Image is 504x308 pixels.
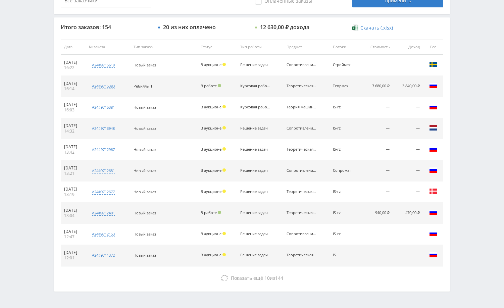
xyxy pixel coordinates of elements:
[92,147,115,152] div: a24#9712967
[393,245,423,266] td: —
[222,232,226,235] span: Холд
[393,182,423,203] td: —
[134,232,156,237] span: Новый заказ
[429,145,437,153] img: rus.png
[240,126,270,131] div: Решение задач
[333,232,357,236] div: IS-rz
[222,168,226,172] span: Холд
[287,147,317,152] div: Теоретическая механика
[64,144,82,150] div: [DATE]
[287,232,317,236] div: Сопротивление материалов
[92,126,115,131] div: a24#9713948
[222,253,226,256] span: Холд
[333,147,357,152] div: IS-rz
[218,84,221,87] span: Подтвержден
[240,84,270,88] div: Курсовая работа
[287,63,317,67] div: Сопротивление материалов
[92,84,115,89] div: a24#9715383
[287,211,317,215] div: Теоретическая механика
[201,168,221,173] span: В аукционе
[201,252,221,257] span: В аукционе
[360,224,393,245] td: —
[134,253,156,258] span: Новый заказ
[393,76,423,97] td: 3 840,00 ₽
[333,253,357,257] div: iS
[222,63,226,66] span: Холд
[333,105,357,109] div: IS-rz
[287,126,317,131] div: Сопротивление материалов
[393,97,423,118] td: —
[237,40,283,55] th: Тип работы
[201,83,217,88] span: В работе
[92,232,115,237] div: a24#9712153
[163,24,216,30] div: 20 из них оплачено
[134,105,156,110] span: Новый заказ
[393,118,423,139] td: —
[360,160,393,182] td: —
[222,147,226,151] span: Холд
[222,190,226,193] span: Холд
[134,62,156,67] span: Новый заказ
[92,189,115,195] div: a24#9712677
[64,250,82,255] div: [DATE]
[64,192,82,197] div: 13:19
[134,168,156,173] span: Новый заказ
[64,81,82,86] div: [DATE]
[287,168,317,173] div: Сопротивление материалов
[64,123,82,129] div: [DATE]
[360,55,393,76] td: —
[352,24,358,31] img: xlsx
[61,271,443,285] button: Показать ещё 10из144
[429,166,437,174] img: rus.png
[201,210,217,215] span: В работе
[360,139,393,160] td: —
[260,24,309,30] div: 12 630,00 ₽ дохода
[64,229,82,234] div: [DATE]
[429,124,437,132] img: nld.png
[218,211,221,214] span: Подтвержден
[92,105,115,110] div: a24#9715381
[231,275,263,281] span: Показать ещё
[201,189,221,194] span: В аукционе
[201,104,221,109] span: В аукционе
[393,55,423,76] td: —
[393,224,423,245] td: —
[64,165,82,171] div: [DATE]
[197,40,237,55] th: Статус
[64,213,82,218] div: 13:04
[287,190,317,194] div: Теоретическая механика
[429,251,437,259] img: rus.png
[240,63,270,67] div: Решение задач
[352,24,393,31] a: Скачать (.xlsx)
[240,147,270,152] div: Решение задач
[92,210,115,216] div: a24#9712401
[240,211,270,215] div: Решение задач
[360,76,393,97] td: 7 680,00 ₽
[360,97,393,118] td: —
[429,103,437,111] img: rus.png
[283,40,330,55] th: Предмет
[64,187,82,192] div: [DATE]
[61,40,86,55] th: Дата
[92,168,115,173] div: a24#9712681
[64,60,82,65] div: [DATE]
[333,211,357,215] div: IS-rz
[134,147,156,152] span: Новый заказ
[64,150,82,155] div: 13:42
[240,168,270,173] div: Решение задач
[429,208,437,216] img: rus.png
[423,40,443,55] th: Гео
[201,125,221,131] span: В аукционе
[130,40,197,55] th: Тип заказа
[92,253,115,258] div: a24#9711372
[64,129,82,134] div: 14:32
[231,275,283,281] span: из
[134,126,156,131] span: Новый заказ
[393,139,423,160] td: —
[64,107,82,113] div: 16:03
[429,229,437,238] img: rus.png
[134,84,152,89] span: Ребиллы 1
[134,210,156,215] span: Новый заказ
[393,203,423,224] td: 470,00 ₽
[240,253,270,257] div: Решение задач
